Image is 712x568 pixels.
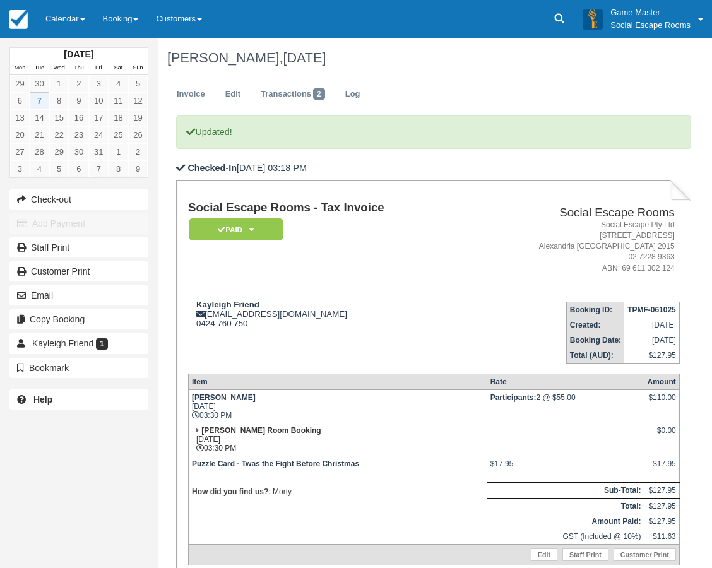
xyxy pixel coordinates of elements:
a: Staff Print [562,548,608,561]
a: 6 [69,160,88,177]
a: 14 [30,109,49,126]
h1: [PERSON_NAME], [167,50,682,66]
a: 7 [30,92,49,109]
span: [DATE] [283,50,326,66]
th: Thu [69,61,88,75]
a: 12 [128,92,148,109]
a: 25 [109,126,128,143]
a: 30 [69,143,88,160]
a: Customer Print [614,548,676,561]
a: 17 [89,109,109,126]
a: 1 [49,75,69,92]
a: 5 [128,75,148,92]
b: Help [33,394,52,405]
a: 9 [69,92,88,109]
td: $127.95 [644,498,679,514]
a: 28 [30,143,49,160]
td: $127.95 [644,482,679,498]
button: Bookmark [9,358,148,378]
a: 30 [30,75,49,92]
p: Game Master [610,6,691,19]
a: 22 [49,126,69,143]
th: Sun [128,61,148,75]
a: 18 [109,109,128,126]
div: $110.00 [647,393,675,412]
h2: Social Escape Rooms [475,206,675,220]
td: [DATE] [624,333,679,348]
div: $0.00 [647,426,675,445]
strong: TPMF-061025 [627,305,676,314]
th: Sub-Total: [487,482,644,498]
td: [DATE] 03:30 PM [188,423,487,456]
p: Social Escape Rooms [610,19,691,32]
a: 1 [109,143,128,160]
p: Updated! [176,115,691,149]
th: Booking Date: [566,333,624,348]
div: $17.95 [647,459,675,478]
a: Paid [188,218,279,241]
a: 29 [10,75,30,92]
a: 23 [69,126,88,143]
a: 19 [128,109,148,126]
address: Social Escape Pty Ltd [STREET_ADDRESS] Alexandria [GEOGRAPHIC_DATA] 2015 02 7228 9363 ABN: 69 611... [475,220,675,274]
strong: How did you find us? [192,487,268,496]
a: 24 [89,126,109,143]
a: 4 [109,75,128,92]
th: Amount Paid: [487,514,644,529]
a: 10 [89,92,109,109]
b: Checked-In [187,163,237,173]
th: Mon [10,61,30,75]
strong: [PERSON_NAME] [192,393,256,402]
em: Paid [189,218,283,240]
span: 1 [96,338,108,350]
th: Total (AUD): [566,348,624,364]
th: Rate [487,374,644,389]
strong: [PERSON_NAME] Room Booking [201,426,321,435]
a: 9 [128,160,148,177]
a: 3 [10,160,30,177]
td: GST (Included @ 10%) [487,529,644,545]
div: [EMAIL_ADDRESS][DOMAIN_NAME] 0424 760 750 [188,300,470,328]
td: $17.95 [487,456,644,482]
th: Tue [30,61,49,75]
a: Help [9,389,148,410]
a: 6 [10,92,30,109]
p: [DATE] 03:18 PM [176,162,691,175]
a: 26 [128,126,148,143]
h1: Social Escape Rooms - Tax Invoice [188,201,470,215]
button: Email [9,285,148,305]
a: 2 [128,143,148,160]
td: 2 @ $55.00 [487,389,644,423]
a: Customer Print [9,261,148,281]
td: [DATE] [624,317,679,333]
th: Item [188,374,487,389]
a: Log [336,82,370,107]
td: $127.95 [644,514,679,529]
td: $127.95 [624,348,679,364]
a: 16 [69,109,88,126]
a: 8 [49,92,69,109]
img: checkfront-main-nav-mini-logo.png [9,10,28,29]
a: Edit [531,548,557,561]
th: Wed [49,61,69,75]
td: [DATE] 03:30 PM [188,389,487,423]
strong: Puzzle Card - Twas the Fight Before Christmas [192,459,359,468]
th: Booking ID: [566,302,624,317]
a: 29 [49,143,69,160]
th: Sat [109,61,128,75]
a: Invoice [167,82,215,107]
a: 7 [89,160,109,177]
a: Edit [216,82,250,107]
a: 27 [10,143,30,160]
button: Copy Booking [9,309,148,329]
a: Kayleigh Friend 1 [9,333,148,353]
a: 8 [109,160,128,177]
a: 5 [49,160,69,177]
button: Add Payment [9,213,148,234]
th: Amount [644,374,679,389]
span: 2 [313,88,325,100]
th: Fri [89,61,109,75]
strong: Participants [490,393,537,402]
img: A3 [583,9,603,29]
a: 15 [49,109,69,126]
